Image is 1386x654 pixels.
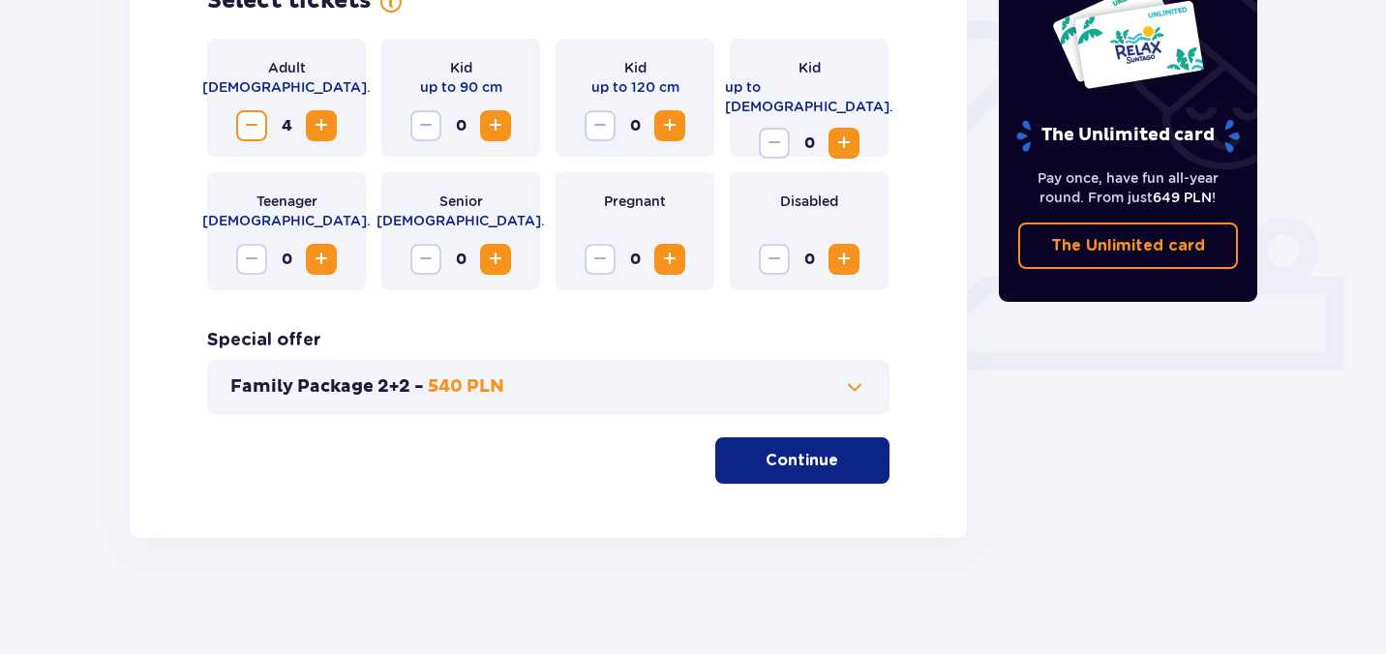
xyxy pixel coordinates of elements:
p: Senior [439,192,483,211]
p: The Unlimited card [1014,119,1242,153]
p: Continue [766,450,838,471]
p: Kid [450,58,472,77]
button: Decrease [585,244,616,275]
button: Decrease [759,128,790,159]
p: up to 90 cm [420,77,502,97]
p: Kid [624,58,647,77]
span: 0 [445,110,476,141]
button: Decrease [585,110,616,141]
span: 649 PLN [1153,190,1212,205]
p: Teenager [256,192,317,211]
p: up to [DEMOGRAPHIC_DATA]. [725,77,893,116]
h3: Special offer [207,329,321,352]
span: 0 [445,244,476,275]
button: Decrease [410,244,441,275]
button: Increase [306,110,337,141]
span: 4 [271,110,302,141]
button: Decrease [410,110,441,141]
p: [DEMOGRAPHIC_DATA]. [377,211,545,230]
button: Increase [480,110,511,141]
a: The Unlimited card [1018,223,1239,269]
span: 0 [271,244,302,275]
button: Decrease [236,110,267,141]
span: 0 [794,244,825,275]
span: 0 [794,128,825,159]
span: 0 [619,244,650,275]
p: Pregnant [604,192,666,211]
p: [DEMOGRAPHIC_DATA]. [202,77,371,97]
p: [DEMOGRAPHIC_DATA]. [202,211,371,230]
p: The Unlimited card [1051,235,1205,256]
button: Increase [306,244,337,275]
button: Family Package 2+2 -540 PLN [230,375,866,399]
button: Increase [654,110,685,141]
p: Disabled [780,192,838,211]
button: Increase [829,244,859,275]
button: Decrease [236,244,267,275]
p: Family Package 2+2 - [230,375,424,399]
span: 0 [619,110,650,141]
p: Adult [268,58,306,77]
p: Kid [798,58,821,77]
button: Increase [480,244,511,275]
button: Increase [654,244,685,275]
button: Continue [715,437,889,484]
button: Decrease [759,244,790,275]
button: Increase [829,128,859,159]
p: 540 PLN [428,375,504,399]
p: up to 120 cm [591,77,679,97]
p: Pay once, have fun all-year round. From just ! [1018,168,1239,207]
